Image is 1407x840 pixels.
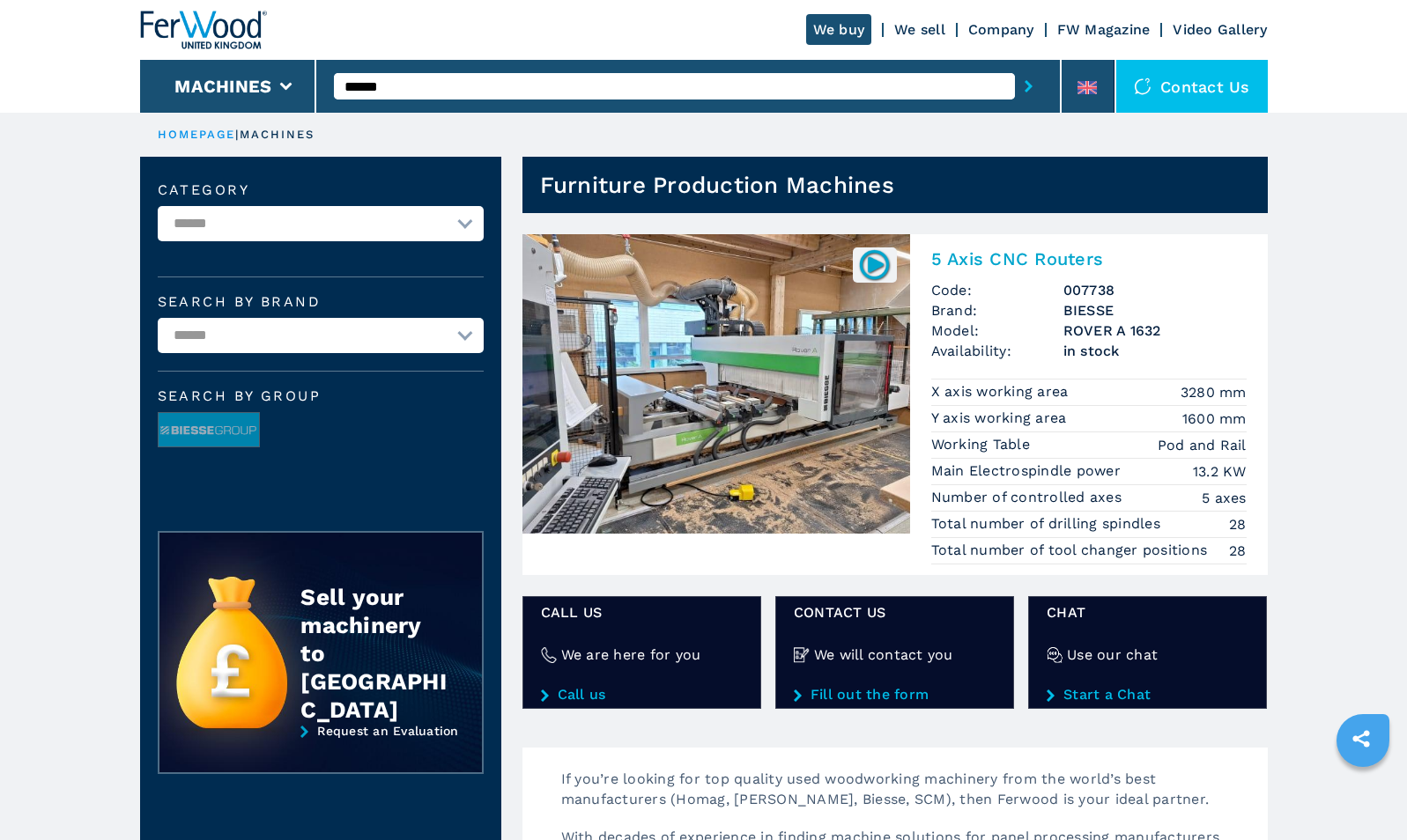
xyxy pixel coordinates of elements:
[158,295,484,309] label: Search by brand
[300,583,447,724] div: Sell your machinery to [GEOGRAPHIC_DATA]
[235,128,239,141] span: |
[931,541,1212,560] p: Total number of tool changer positions
[1202,488,1247,508] em: 5 axes
[1057,21,1151,38] a: FW Magazine
[931,409,1071,428] p: Y axis working area
[174,76,271,97] button: Machines
[522,234,1268,575] a: 5 Axis CNC Routers BIESSE ROVER A 16320077385 Axis CNC RoutersCode:007738Brand:BIESSEModel:ROVER ...
[541,687,743,703] a: Call us
[968,21,1034,38] a: Company
[794,687,996,703] a: Fill out the form
[931,321,1063,341] span: Model:
[931,280,1063,300] span: Code:
[931,488,1127,507] p: Number of controlled axes
[1332,761,1394,827] iframe: Chat
[894,21,945,38] a: We sell
[1063,300,1247,321] h3: BIESSE
[1067,645,1158,665] h4: Use our chat
[140,11,267,49] img: Ferwood
[931,300,1063,321] span: Brand:
[541,647,557,663] img: We are here for you
[158,183,484,197] label: Category
[1063,341,1247,361] span: in stock
[1193,461,1247,482] em: 13.2 KW
[1047,687,1248,703] a: Start a Chat
[541,602,743,623] span: Call us
[931,248,1247,269] h2: 5 Axis CNC Routers
[159,413,259,448] img: image
[1181,382,1247,402] em: 3280 mm
[158,389,484,403] span: Search by group
[931,461,1126,481] p: Main Electrospindle power
[794,602,996,623] span: CONTACT US
[1158,435,1247,455] em: Pod and Rail
[1134,77,1152,95] img: Contact us
[1182,409,1247,429] em: 1600 mm
[806,14,872,45] a: We buy
[931,382,1073,402] p: X axis working area
[561,645,701,665] h4: We are here for you
[794,647,810,663] img: We will contact you
[857,247,892,282] img: 007738
[1047,647,1063,663] img: Use our chat
[1047,602,1248,623] span: CHAT
[931,435,1035,454] p: Working Table
[522,234,910,534] img: 5 Axis CNC Routers BIESSE ROVER A 1632
[1229,541,1247,561] em: 28
[931,514,1166,534] p: Total number of drilling spindles
[1063,321,1247,341] h3: ROVER A 1632
[158,128,236,141] a: HOMEPAGE
[1173,21,1267,38] a: Video Gallery
[158,724,484,787] a: Request an Evaluation
[1015,66,1042,107] button: submit-button
[540,171,894,199] h1: Furniture Production Machines
[1339,717,1383,761] a: sharethis
[814,645,953,665] h4: We will contact you
[240,127,315,143] p: machines
[544,769,1268,827] p: If you’re looking for top quality used woodworking machinery from the world’s best manufacturers ...
[1116,60,1268,113] div: Contact us
[1229,514,1247,534] em: 28
[931,341,1063,361] span: Availability:
[1063,280,1247,300] h3: 007738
